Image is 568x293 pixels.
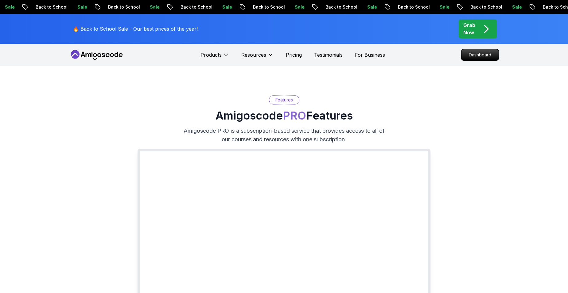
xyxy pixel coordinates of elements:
p: Back to School [237,4,278,10]
p: Sale [423,4,443,10]
p: Back to School [19,4,61,10]
h2: Amigoscode Features [216,109,353,122]
p: Products [200,51,222,59]
p: Sale [351,4,371,10]
button: Resources [241,51,274,63]
p: Sale [134,4,153,10]
p: Sale [278,4,298,10]
p: 🔥 Back to School Sale - Our best prices of the year! [73,25,198,32]
a: Testimonials [314,51,343,59]
p: Dashboard [461,49,499,60]
p: Sale [496,4,515,10]
p: Resources [241,51,266,59]
p: Back to School [454,4,496,10]
p: Sale [206,4,226,10]
span: PRO [283,109,306,122]
p: Grab Now [463,21,475,36]
button: Products [200,51,229,63]
p: Back to School [382,4,423,10]
p: Back to School [164,4,206,10]
p: Features [275,97,293,103]
a: Pricing [286,51,302,59]
p: Back to School [309,4,351,10]
p: Amigoscode PRO is a subscription-based service that provides access to all of our courses and res... [181,127,387,144]
p: Back to School [92,4,134,10]
a: For Business [355,51,385,59]
a: Dashboard [461,49,499,61]
p: Sale [61,4,81,10]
